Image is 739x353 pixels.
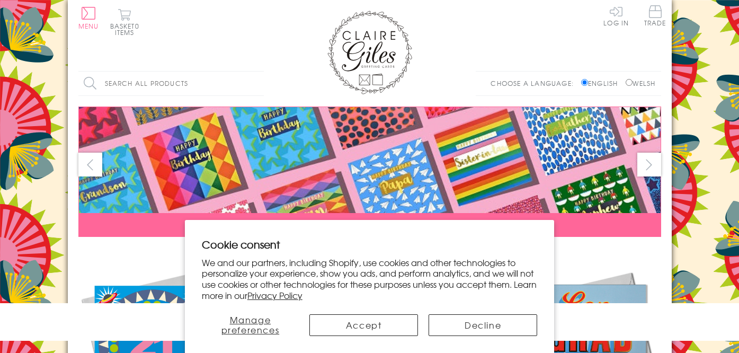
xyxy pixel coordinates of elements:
input: Search all products [78,72,264,95]
button: Manage preferences [202,314,299,336]
button: Decline [429,314,537,336]
button: Accept [309,314,418,336]
a: Trade [644,5,666,28]
label: Welsh [626,78,656,88]
p: Choose a language: [491,78,579,88]
span: Menu [78,21,99,31]
span: Trade [644,5,666,26]
button: Menu [78,7,99,29]
a: Log In [603,5,629,26]
input: Search [253,72,264,95]
div: Carousel Pagination [78,245,661,261]
img: Claire Giles Greetings Cards [327,11,412,94]
button: Basket0 items [110,8,139,36]
button: prev [78,153,102,176]
span: Manage preferences [221,313,280,336]
label: English [581,78,623,88]
a: Privacy Policy [247,289,302,302]
span: ORDERS PLACED BY 12 NOON GET SENT THE SAME DAY [259,218,480,231]
button: next [637,153,661,176]
input: Welsh [626,79,633,86]
input: English [581,79,588,86]
h2: Cookie consent [202,237,538,252]
p: We and our partners, including Shopify, use cookies and other technologies to personalize your ex... [202,257,538,301]
span: 0 items [115,21,139,37]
